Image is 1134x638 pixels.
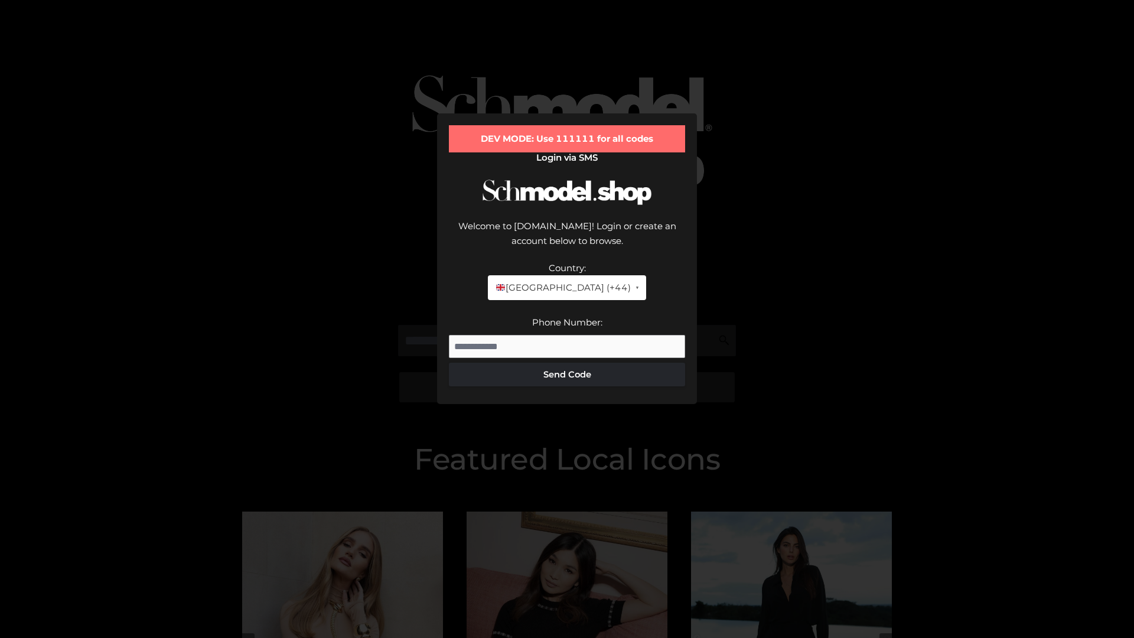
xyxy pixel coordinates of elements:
span: [GEOGRAPHIC_DATA] (+44) [495,280,630,295]
img: Schmodel Logo [478,169,656,216]
img: 🇬🇧 [496,283,505,292]
h2: Login via SMS [449,152,685,163]
label: Country: [549,262,586,274]
label: Phone Number: [532,317,602,328]
div: Welcome to [DOMAIN_NAME]! Login or create an account below to browse. [449,219,685,261]
div: DEV MODE: Use 111111 for all codes [449,125,685,152]
button: Send Code [449,363,685,386]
